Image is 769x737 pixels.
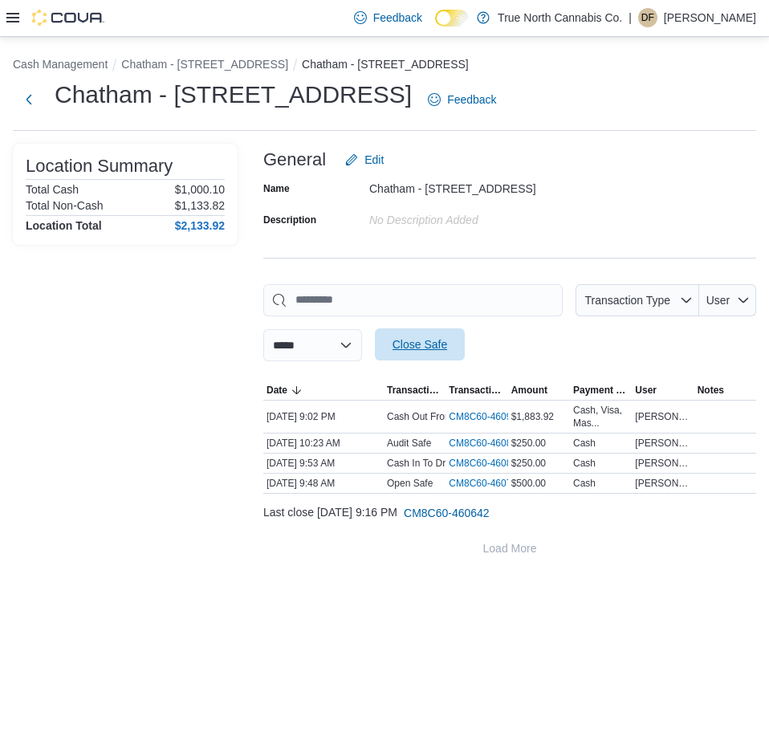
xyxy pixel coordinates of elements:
div: Cash, Visa, Mas... [573,404,629,430]
button: Transaction Type [384,381,446,400]
h3: General [263,150,326,169]
h4: $2,133.92 [175,219,225,232]
div: David Fleuelling [638,8,657,27]
span: $250.00 [511,457,546,470]
div: Last close [DATE] 9:16 PM [263,497,756,529]
button: CM8C60-460642 [397,497,496,529]
span: Feedback [373,10,422,26]
div: Cash [573,477,596,490]
button: Chatham - [STREET_ADDRESS] [302,58,469,71]
p: $1,133.82 [175,199,225,212]
div: [DATE] 9:02 PM [263,407,384,426]
button: Date [263,381,384,400]
p: Cash In To Drawer (POS-1) [387,457,505,470]
span: [PERSON_NAME] [635,437,690,450]
div: [DATE] 9:48 AM [263,474,384,493]
span: Dark Mode [435,26,436,27]
p: Audit Safe [387,437,431,450]
button: Edit [339,144,390,176]
div: [DATE] 10:23 AM [263,434,384,453]
div: No Description added [369,207,584,226]
span: DF [641,8,654,27]
span: Transaction Type [387,384,442,397]
a: CM8C60-460820External link [449,437,535,450]
button: User [632,381,694,400]
span: Payment Methods [573,384,629,397]
button: Notes [694,381,756,400]
button: Transaction # [446,381,507,400]
button: Amount [508,381,570,400]
p: Open Safe [387,477,433,490]
button: User [699,284,756,316]
span: $500.00 [511,477,546,490]
span: Transaction # [449,384,504,397]
button: Chatham - [STREET_ADDRESS] [121,58,288,71]
div: Cash [573,457,596,470]
span: Close Safe [393,336,447,352]
div: Cash [573,437,596,450]
div: Chatham - [STREET_ADDRESS] [369,176,584,195]
label: Description [263,214,316,226]
span: Edit [364,152,384,168]
p: $1,000.10 [175,183,225,196]
button: Payment Methods [570,381,632,400]
a: CM8C60-460780External link [449,477,535,490]
div: [DATE] 9:53 AM [263,454,384,473]
h6: Total Non-Cash [26,199,104,212]
button: Load More [263,532,756,564]
p: True North Cannabis Co. [498,8,622,27]
a: Feedback [421,83,502,116]
span: Amount [511,384,547,397]
a: CM8C60-460802External link [449,457,535,470]
span: Date [267,384,287,397]
span: Feedback [447,92,496,108]
span: $1,883.92 [511,410,554,423]
p: | [629,8,632,27]
a: Feedback [348,2,429,34]
span: Notes [698,384,724,397]
input: This is a search bar. As you type, the results lower in the page will automatically filter. [263,284,563,316]
span: $250.00 [511,437,546,450]
span: Transaction Type [584,294,670,307]
button: Cash Management [13,58,108,71]
span: [PERSON_NAME] [635,477,690,490]
span: Load More [483,540,537,556]
button: Close Safe [375,328,465,360]
h6: Total Cash [26,183,79,196]
label: Name [263,182,290,195]
input: Dark Mode [435,10,469,26]
span: [PERSON_NAME] [635,410,690,423]
h3: Location Summary [26,157,173,176]
span: User [706,294,730,307]
span: User [635,384,657,397]
span: [PERSON_NAME] [635,457,690,470]
img: Cova [32,10,104,26]
span: CM8C60-460642 [404,505,490,521]
p: Cash Out From Drawer (POS-1) [387,410,524,423]
p: [PERSON_NAME] [664,8,756,27]
h1: Chatham - [STREET_ADDRESS] [55,79,412,111]
a: CM8C60-460905External link [449,410,535,423]
nav: An example of EuiBreadcrumbs [13,56,756,75]
h4: Location Total [26,219,102,232]
button: Transaction Type [576,284,699,316]
button: Next [13,83,45,116]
